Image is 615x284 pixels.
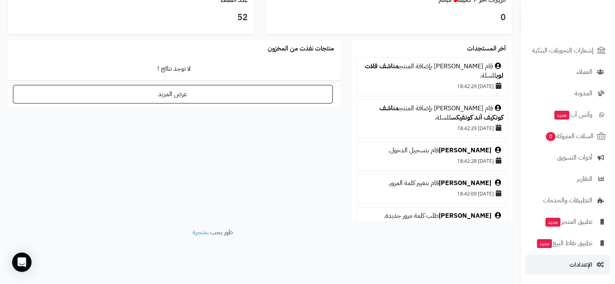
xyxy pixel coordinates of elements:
[361,122,503,134] div: [DATE] 18:42:29
[569,259,592,270] span: الإعدادات
[577,173,592,185] span: التقارير
[379,103,503,122] a: مناشف كونكيف أند كونفيكس
[361,146,503,155] div: قام بتسجيل الدخول.
[525,212,610,231] a: تطبيق المتجرجديد
[12,252,32,272] div: Open Intercom Messenger
[14,11,248,25] h3: 52
[467,45,506,53] h3: آخر المستجدات
[361,80,503,92] div: [DATE] 18:42:29
[554,109,592,120] span: وآتس آب
[525,105,610,124] a: وآتس آبجديد
[8,58,340,80] td: لا توجد نتائج !
[361,104,503,122] div: قام [PERSON_NAME] بإضافة المنتج للسلة.
[537,239,552,248] span: جديد
[361,211,503,221] div: طلب كلمة مرور جديدة.
[361,155,503,166] div: [DATE] 18:42:28
[560,6,607,23] img: logo-2.png
[525,234,610,253] a: تطبيق نقاط البيعجديد
[525,62,610,82] a: العملاء
[13,85,333,103] a: عرض المزيد
[532,45,594,56] span: إشعارات التحويلات البنكية
[554,111,569,120] span: جديد
[361,188,503,199] div: [DATE] 18:42:09
[439,178,491,188] a: [PERSON_NAME]
[525,191,610,210] a: التطبيقات والخدمات
[545,216,592,227] span: تطبيق المتجر
[361,179,503,188] div: قام بتغيير كلمة المرور.
[361,62,503,80] div: قام [PERSON_NAME] بإضافة المنتج للسلة.
[525,255,610,274] a: الإعدادات
[272,11,506,25] h3: 0
[536,238,592,249] span: تطبيق نقاط البيع
[545,218,560,227] span: جديد
[361,221,503,232] div: [DATE] 18:41:44
[577,66,592,78] span: العملاء
[525,126,610,146] a: السلات المتروكة0
[525,148,610,167] a: أدوات التسويق
[575,88,592,99] span: المدونة
[439,145,491,155] a: [PERSON_NAME]
[525,41,610,60] a: إشعارات التحويلات البنكية
[525,84,610,103] a: المدونة
[545,132,556,141] span: 0
[365,61,503,80] a: مناشف فلات لوب
[543,195,592,206] span: التطبيقات والخدمات
[525,169,610,189] a: التقارير
[439,211,491,221] a: [PERSON_NAME]
[557,152,592,163] span: أدوات التسويق
[268,45,334,53] h3: منتجات نفذت من المخزون
[192,227,207,237] a: متجرة
[545,130,594,142] span: السلات المتروكة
